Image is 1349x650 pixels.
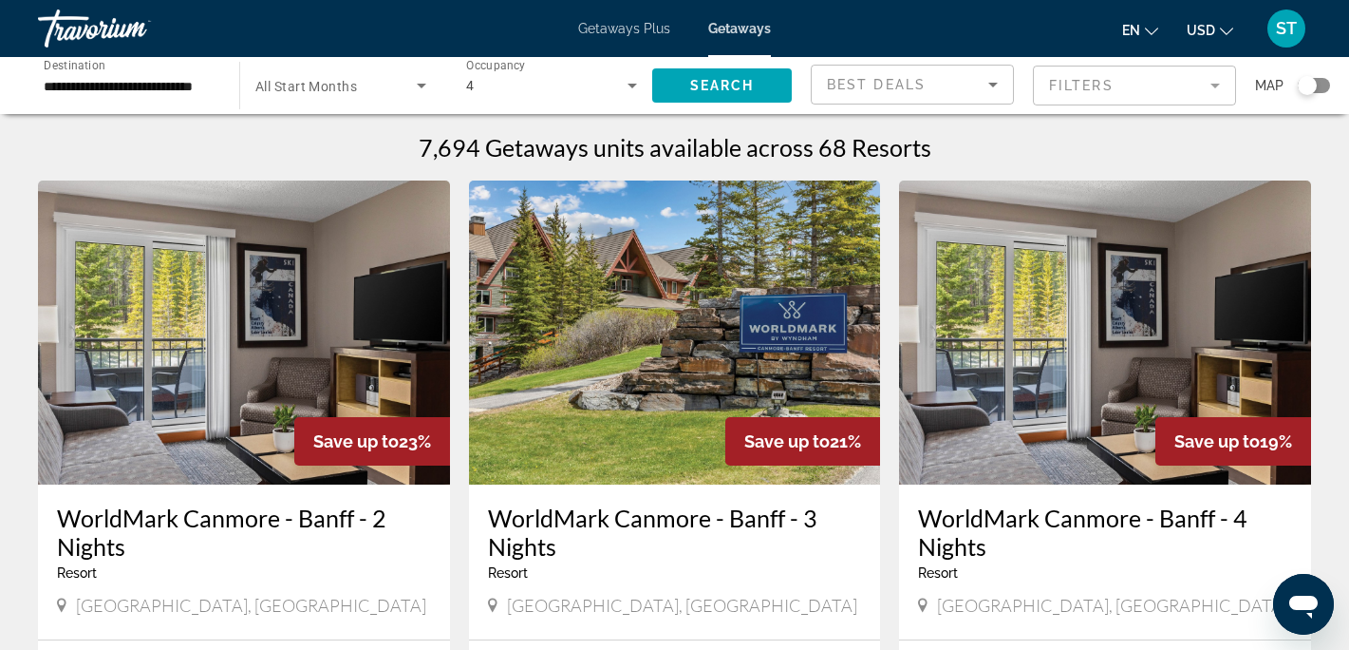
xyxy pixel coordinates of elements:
[507,595,857,616] span: [GEOGRAPHIC_DATA], [GEOGRAPHIC_DATA]
[294,417,450,466] div: 23%
[652,68,792,103] button: Search
[419,133,931,162] h1: 7,694 Getaways units available across 68 Resorts
[690,78,755,93] span: Search
[1262,9,1311,48] button: User Menu
[937,595,1287,616] span: [GEOGRAPHIC_DATA], [GEOGRAPHIC_DATA]
[255,79,357,94] span: All Start Months
[1273,574,1334,635] iframe: Button to launch messaging window
[57,565,97,581] span: Resort
[1187,16,1233,44] button: Change currency
[466,59,526,72] span: Occupancy
[469,181,881,485] img: A408E01X.jpg
[1187,23,1215,38] span: USD
[1276,19,1297,38] span: ST
[827,73,998,96] mat-select: Sort by
[918,565,958,581] span: Resort
[1174,431,1260,451] span: Save up to
[38,4,228,53] a: Travorium
[1122,23,1140,38] span: en
[313,431,399,451] span: Save up to
[466,78,474,93] span: 4
[708,21,771,36] a: Getaways
[1122,16,1158,44] button: Change language
[725,417,880,466] div: 21%
[918,504,1292,561] a: WorldMark Canmore - Banff - 4 Nights
[578,21,670,36] a: Getaways Plus
[38,181,450,485] img: A408I01X.jpg
[57,504,431,561] a: WorldMark Canmore - Banff - 2 Nights
[1155,417,1311,466] div: 19%
[827,77,926,92] span: Best Deals
[488,504,862,561] a: WorldMark Canmore - Banff - 3 Nights
[744,431,830,451] span: Save up to
[488,565,528,581] span: Resort
[899,181,1311,485] img: A408I01X.jpg
[76,595,426,616] span: [GEOGRAPHIC_DATA], [GEOGRAPHIC_DATA]
[1255,72,1283,99] span: Map
[44,58,105,71] span: Destination
[1033,65,1236,106] button: Filter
